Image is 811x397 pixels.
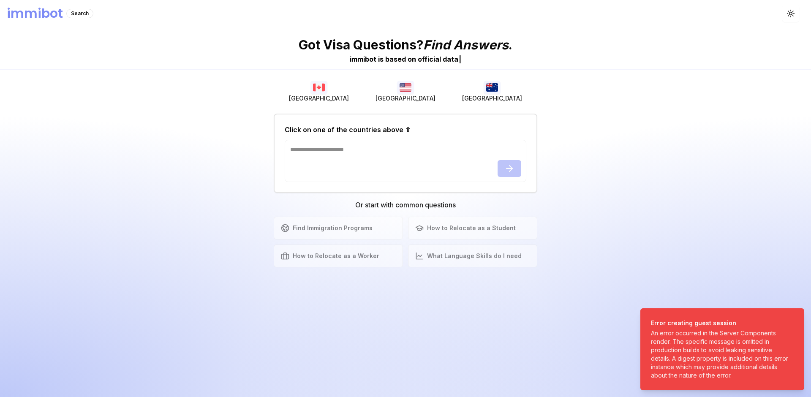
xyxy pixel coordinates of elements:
[397,81,414,94] img: USA flag
[651,329,790,380] div: An error occurred in the Server Components render. The specific message is omitted in production ...
[651,319,790,327] div: Error creating guest session
[7,6,63,21] h1: immibot
[285,125,411,135] h2: Click on one of the countries above ⇧
[299,37,512,52] p: Got Visa Questions? .
[385,55,458,63] span: b a s e d o n o f f i c i a l d a t a
[423,37,509,52] span: Find Answers
[310,81,327,94] img: Canada flag
[274,200,537,210] h3: Or start with common questions
[484,81,501,94] img: Australia flag
[289,94,349,103] span: [GEOGRAPHIC_DATA]
[350,54,384,64] div: immibot is
[459,55,461,63] span: |
[462,94,522,103] span: [GEOGRAPHIC_DATA]
[66,9,93,18] div: Search
[376,94,435,103] span: [GEOGRAPHIC_DATA]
